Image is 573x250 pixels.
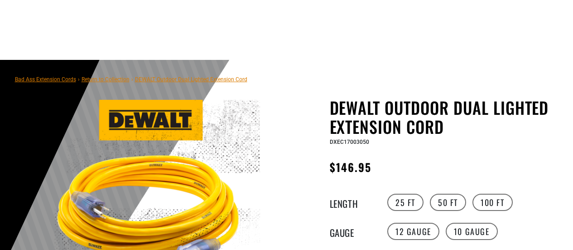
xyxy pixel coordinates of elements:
[330,196,375,208] legend: Length
[387,194,424,211] label: 25 FT
[387,223,439,240] label: 12 Gauge
[15,74,247,84] nav: breadcrumbs
[135,76,247,83] span: DEWALT Outdoor Dual Lighted Extension Cord
[430,194,466,211] label: 50 FT
[472,194,513,211] label: 100 FT
[330,225,375,237] legend: Gauge
[330,139,369,145] span: DXEC17003050
[131,76,133,83] span: ›
[330,159,372,175] span: $146.95
[82,76,130,83] a: Return to Collection
[15,76,76,83] a: Bad Ass Extension Cords
[330,98,552,136] h1: DEWALT Outdoor Dual Lighted Extension Cord
[78,76,80,83] span: ›
[446,223,498,240] label: 10 Gauge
